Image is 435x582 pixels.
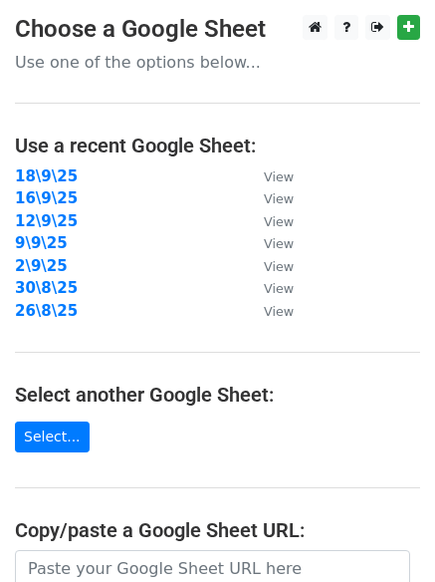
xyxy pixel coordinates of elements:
a: View [244,234,294,252]
a: 18\9\25 [15,167,78,185]
h3: Choose a Google Sheet [15,15,420,44]
small: View [264,304,294,319]
a: Select... [15,422,90,452]
a: View [244,212,294,230]
a: View [244,167,294,185]
h4: Copy/paste a Google Sheet URL: [15,518,420,542]
a: View [244,279,294,297]
small: View [264,281,294,296]
a: 16\9\25 [15,189,78,207]
a: 2\9\25 [15,257,68,275]
h4: Select another Google Sheet: [15,383,420,407]
a: 12\9\25 [15,212,78,230]
a: 30\8\25 [15,279,78,297]
small: View [264,259,294,274]
a: View [244,302,294,320]
small: View [264,214,294,229]
a: View [244,189,294,207]
small: View [264,191,294,206]
a: 26\8\25 [15,302,78,320]
p: Use one of the options below... [15,52,420,73]
h4: Use a recent Google Sheet: [15,134,420,157]
a: 9\9\25 [15,234,68,252]
a: View [244,257,294,275]
small: View [264,169,294,184]
small: View [264,236,294,251]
